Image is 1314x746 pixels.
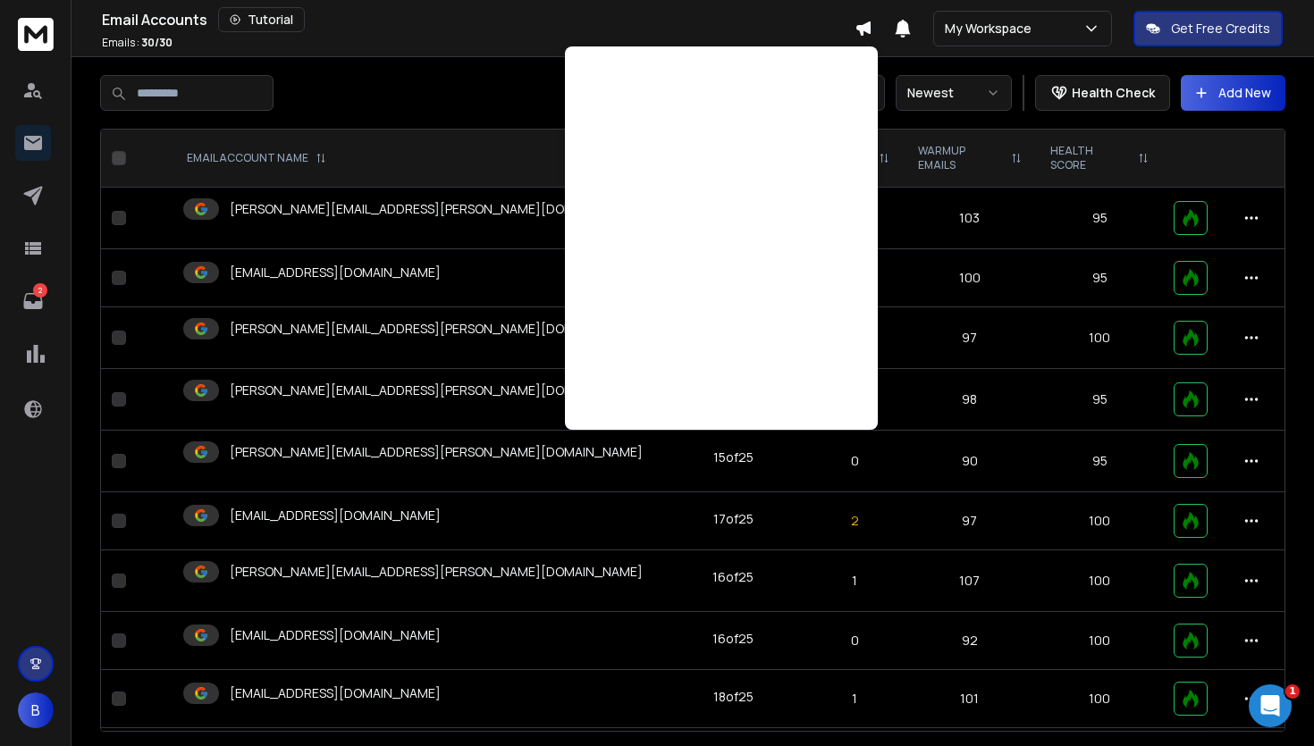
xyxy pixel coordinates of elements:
[230,320,643,338] p: [PERSON_NAME][EMAIL_ADDRESS][PERSON_NAME][DOMAIN_NAME]
[15,283,51,319] a: 2
[230,381,643,399] p: [PERSON_NAME][EMAIL_ADDRESS][PERSON_NAME][DOMAIN_NAME]
[896,75,1012,111] button: Newest
[904,249,1037,307] td: 100
[904,550,1037,612] td: 107
[904,431,1037,492] td: 90
[1133,11,1283,46] button: Get Free Credits
[1181,75,1285,111] button: Add New
[230,264,441,281] p: [EMAIL_ADDRESS][DOMAIN_NAME]
[817,690,893,708] p: 1
[1249,684,1292,727] iframe: Intercom live chat
[713,510,754,528] div: 17 of 25
[817,572,893,590] p: 1
[1171,20,1270,38] p: Get Free Credits
[1285,684,1300,699] span: 1
[18,692,54,728] button: B
[904,307,1037,369] td: 97
[712,630,754,648] div: 16 of 25
[218,7,305,32] button: Tutorial
[1036,612,1163,670] td: 100
[230,626,441,644] p: [EMAIL_ADDRESS][DOMAIN_NAME]
[230,507,441,524] p: [EMAIL_ADDRESS][DOMAIN_NAME]
[904,369,1037,431] td: 98
[1036,670,1163,728] td: 100
[1036,188,1163,249] td: 95
[230,443,643,461] p: [PERSON_NAME][EMAIL_ADDRESS][PERSON_NAME][DOMAIN_NAME]
[713,688,754,706] div: 18 of 25
[230,563,643,581] p: [PERSON_NAME][EMAIL_ADDRESS][PERSON_NAME][DOMAIN_NAME]
[713,448,754,466] div: 15 of 25
[1036,492,1163,550] td: 100
[230,684,441,702] p: [EMAIL_ADDRESS][DOMAIN_NAME]
[1036,369,1163,431] td: 95
[102,7,855,32] div: Email Accounts
[918,144,1005,172] p: WARMUP EMAILS
[1036,307,1163,369] td: 100
[33,283,47,298] p: 2
[945,20,1039,38] p: My Workspace
[1050,144,1131,172] p: HEALTH SCORE
[1036,431,1163,492] td: 95
[1036,550,1163,612] td: 100
[1035,75,1170,111] button: Health Check
[817,632,893,650] p: 0
[904,670,1037,728] td: 101
[141,35,173,50] span: 30 / 30
[904,612,1037,670] td: 92
[904,492,1037,550] td: 97
[1036,249,1163,307] td: 95
[230,200,643,218] p: [PERSON_NAME][EMAIL_ADDRESS][PERSON_NAME][DOMAIN_NAME]
[904,188,1037,249] td: 103
[817,452,893,470] p: 0
[1072,84,1155,102] p: Health Check
[102,36,173,50] p: Emails :
[712,568,754,586] div: 16 of 25
[817,512,893,530] p: 2
[187,151,326,165] div: EMAIL ACCOUNT NAME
